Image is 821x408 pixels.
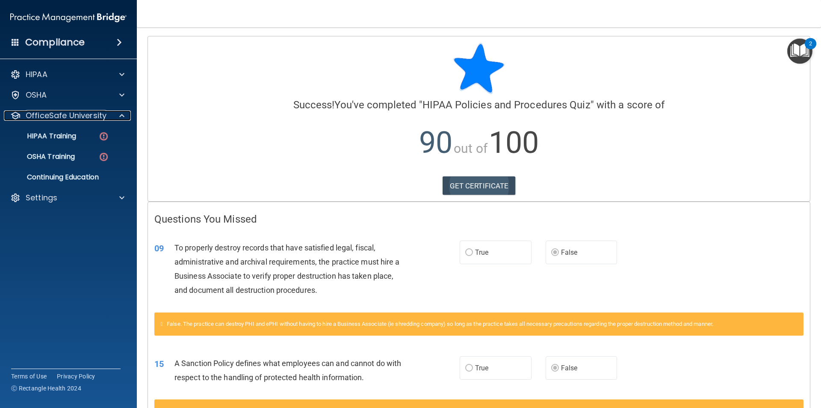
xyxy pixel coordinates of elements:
a: GET CERTIFICATE [443,176,516,195]
img: blue-star-rounded.9d042014.png [453,43,505,94]
a: OSHA [10,90,124,100]
span: True [475,364,488,372]
img: danger-circle.6113f641.png [98,131,109,142]
input: True [465,365,473,372]
p: OSHA [26,90,47,100]
a: Terms of Use [11,372,47,381]
span: Ⓒ Rectangle Health 2024 [11,384,81,393]
iframe: Drift Widget Chat Controller [778,349,811,381]
p: HIPAA Training [6,132,76,140]
p: OSHA Training [6,152,75,161]
p: Settings [26,193,57,203]
p: OfficeSafe University [26,110,106,121]
p: HIPAA [26,69,47,80]
span: out of [454,141,487,156]
input: False [551,250,559,256]
span: To properly destroy records that have satisfied legal, fiscal, administrative and archival requir... [174,243,400,295]
h4: Questions You Missed [154,214,803,225]
a: Settings [10,193,124,203]
p: Continuing Education [6,173,122,182]
span: 09 [154,243,164,253]
input: False [551,365,559,372]
a: Privacy Policy [57,372,95,381]
span: 100 [489,125,539,160]
h4: Compliance [25,36,85,48]
span: A Sanction Policy defines what employees can and cannot do with respect to the handling of protec... [174,359,401,382]
span: False. The practice can destroy PHI and ePHI without having to hire a Business Associate (ie shre... [167,321,713,327]
input: True [465,250,473,256]
a: OfficeSafe University [10,110,124,121]
span: False [561,364,578,372]
span: 15 [154,359,164,369]
a: HIPAA [10,69,124,80]
h4: You've completed " " with a score of [154,99,803,110]
button: Open Resource Center, 2 new notifications [787,39,812,64]
span: False [561,248,578,256]
img: PMB logo [10,9,127,26]
span: 90 [419,125,452,160]
span: HIPAA Policies and Procedures Quiz [422,99,590,111]
span: True [475,248,488,256]
img: danger-circle.6113f641.png [98,152,109,162]
span: Success! [293,99,335,111]
div: 2 [809,44,812,55]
